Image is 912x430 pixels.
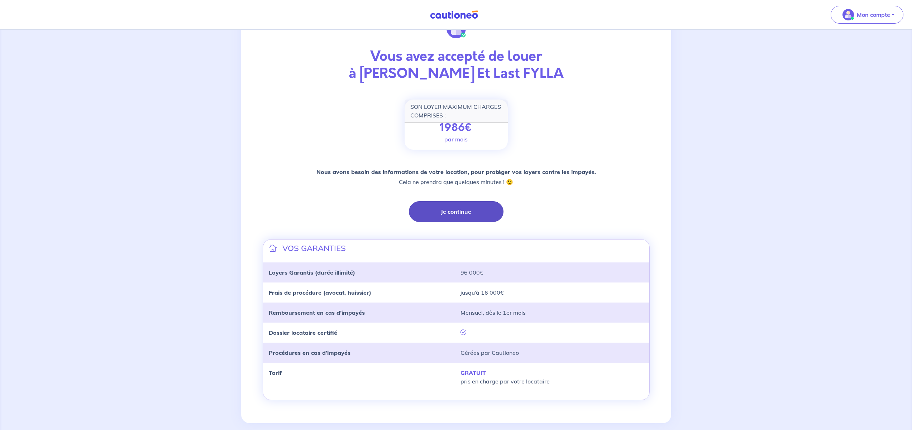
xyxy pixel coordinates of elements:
strong: Procédures en cas d’impayés [269,349,350,356]
button: illu_account_valid_menu.svgMon compte [831,6,903,24]
strong: GRATUIT [460,369,486,376]
button: Je continue [409,201,503,222]
p: Cela ne prendra que quelques minutes ! 😉 [316,167,596,187]
strong: Remboursement en cas d’impayés [269,309,365,316]
p: jusqu’à 16 000€ [460,288,644,297]
img: illu_account_valid_menu.svg [842,9,854,20]
strong: Dossier locataire certifié [269,329,337,336]
p: pris en charge par votre locataire [460,368,644,386]
p: 1986 [440,121,473,134]
div: SON LOYER MAXIMUM CHARGES COMPRISES : [405,100,508,123]
p: par mois [444,135,468,144]
strong: Tarif [269,369,282,376]
p: Vous avez accepté de louer à [PERSON_NAME] Et Last FYLLA [263,48,650,82]
strong: Frais de procédure (avocat, huissier) [269,289,371,296]
img: Cautioneo [427,10,481,19]
p: Gérées par Cautioneo [460,348,644,357]
p: VOS GARANTIES [282,242,346,254]
strong: Nous avons besoin des informations de votre location, pour protéger vos loyers contre les impayés. [316,168,596,175]
strong: Loyers Garantis (durée illimité) [269,269,355,276]
p: Mon compte [857,10,890,19]
p: Mensuel, dès le 1er mois [460,308,644,317]
span: € [465,120,472,135]
p: 96 000€ [460,268,644,277]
